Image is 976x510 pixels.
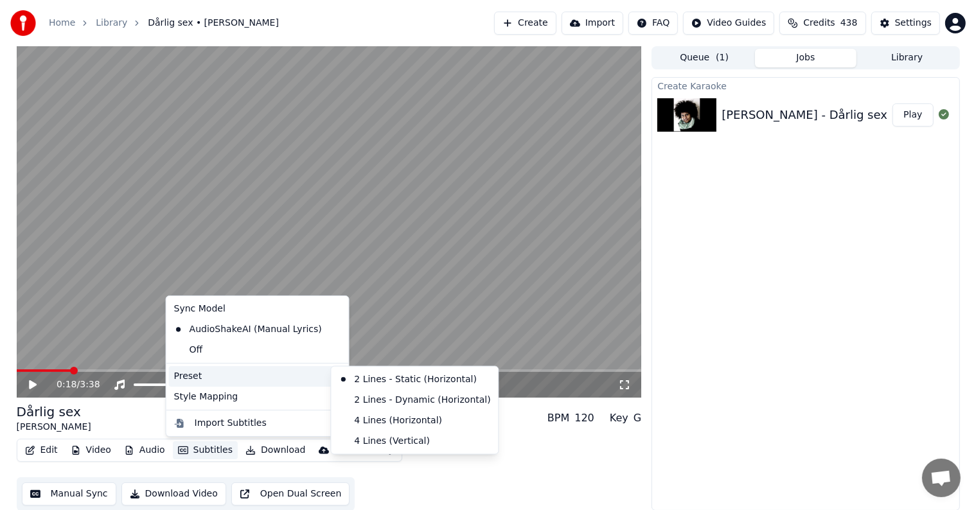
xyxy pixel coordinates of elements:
div: Åben chat [922,459,961,497]
button: Credits438 [779,12,865,35]
div: Create Karaoke [652,78,959,93]
div: Key [610,410,628,426]
div: Dårlig sex [17,403,91,421]
span: 3:38 [80,378,100,391]
div: [PERSON_NAME] - Dårlig sex [722,106,887,124]
div: / [57,378,87,391]
button: Play [892,103,933,127]
div: BPM [547,410,569,426]
button: Jobs [755,49,856,67]
button: Video Guides [683,12,774,35]
button: Audio [119,441,170,459]
button: Edit [20,441,63,459]
a: Library [96,17,127,30]
div: 2 Lines - Static (Horizontal) [333,369,495,390]
div: 4 Lines (Horizontal) [333,410,495,431]
div: 120 [574,410,594,426]
button: FAQ [628,12,678,35]
div: Off [169,340,346,360]
div: AudioShakeAI (Manual Lyrics) [169,319,327,340]
div: Sync Model [169,299,346,319]
button: Settings [871,12,940,35]
button: Download [240,441,311,459]
div: 4 Lines (Vertical) [333,431,495,452]
span: 0:18 [57,378,76,391]
a: Home [49,17,75,30]
div: Settings [895,17,932,30]
img: youka [10,10,36,36]
button: Subtitles [173,441,238,459]
button: Download Video [121,482,226,506]
div: Style Mapping [169,387,346,407]
button: Create [494,12,556,35]
button: Queue [653,49,755,67]
span: Dårlig sex • [PERSON_NAME] [148,17,279,30]
div: 2 Lines - Dynamic (Horizontal) [333,390,495,410]
nav: breadcrumb [49,17,279,30]
span: 438 [840,17,858,30]
div: Import Subtitles [195,417,267,430]
button: Open Dual Screen [231,482,350,506]
button: Manual Sync [22,482,116,506]
div: G [634,410,641,426]
button: Video [66,441,116,459]
div: [PERSON_NAME] [17,421,91,434]
div: Preset [169,366,346,387]
span: ( 1 ) [716,51,729,64]
span: Credits [803,17,835,30]
button: Import [562,12,623,35]
button: Library [856,49,958,67]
